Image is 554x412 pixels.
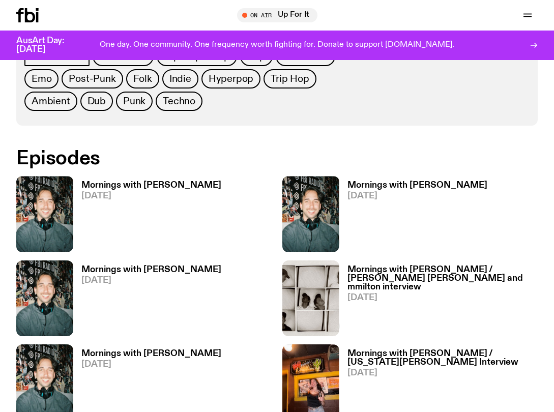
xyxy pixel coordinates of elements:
a: Mornings with [PERSON_NAME][DATE] [339,181,487,252]
span: Indie [169,73,191,84]
span: Folk [133,73,152,84]
a: Ambient [24,92,77,111]
span: Techno [163,96,195,107]
img: Radio presenter Ben Hansen sits in front of a wall of photos and an fbi radio sign. Film photo. B... [16,176,73,252]
h3: Mornings with [PERSON_NAME] [347,181,487,190]
a: Punk [116,92,153,111]
img: Radio presenter Ben Hansen sits in front of a wall of photos and an fbi radio sign. Film photo. B... [16,260,73,336]
span: [DATE] [81,360,221,369]
button: On AirUp For It [237,8,317,22]
h2: Episodes [16,150,361,168]
span: [DATE] [347,369,538,377]
span: Dub [88,96,106,107]
p: One day. One community. One frequency worth fighting for. Donate to support [DOMAIN_NAME]. [100,41,454,50]
a: Mornings with [PERSON_NAME][DATE] [73,181,221,252]
h3: Mornings with [PERSON_NAME] [81,181,221,190]
span: Post-Punk [69,73,115,84]
a: Dub [80,92,113,111]
a: Mornings with [PERSON_NAME][DATE] [73,266,221,336]
a: Trip Hop [264,69,316,89]
a: Post-Punk [62,69,123,89]
span: [DATE] [347,293,538,302]
h3: Mornings with [PERSON_NAME] / [PERSON_NAME] [PERSON_NAME] and mmilton interview [347,266,538,291]
span: Trip Hop [271,73,309,84]
span: [DATE] [81,192,221,200]
a: Mornings with [PERSON_NAME] / [PERSON_NAME] [PERSON_NAME] and mmilton interview[DATE] [339,266,538,336]
h3: Mornings with [PERSON_NAME] / [US_STATE][PERSON_NAME] Interview [347,349,538,367]
h3: AusArt Day: [DATE] [16,37,81,54]
span: [DATE] [347,192,487,200]
a: Indie [162,69,198,89]
span: [DATE] [81,276,221,285]
span: Punk [123,96,145,107]
img: Radio presenter Ben Hansen sits in front of a wall of photos and an fbi radio sign. Film photo. B... [282,176,339,252]
span: Hyperpop [209,73,253,84]
span: Ambient [32,96,70,107]
a: Hyperpop [201,69,260,89]
h3: Mornings with [PERSON_NAME] [81,349,221,358]
span: Emo [32,73,51,84]
h3: Mornings with [PERSON_NAME] [81,266,221,274]
a: Techno [156,92,202,111]
a: Folk [126,69,159,89]
a: Emo [24,69,59,89]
